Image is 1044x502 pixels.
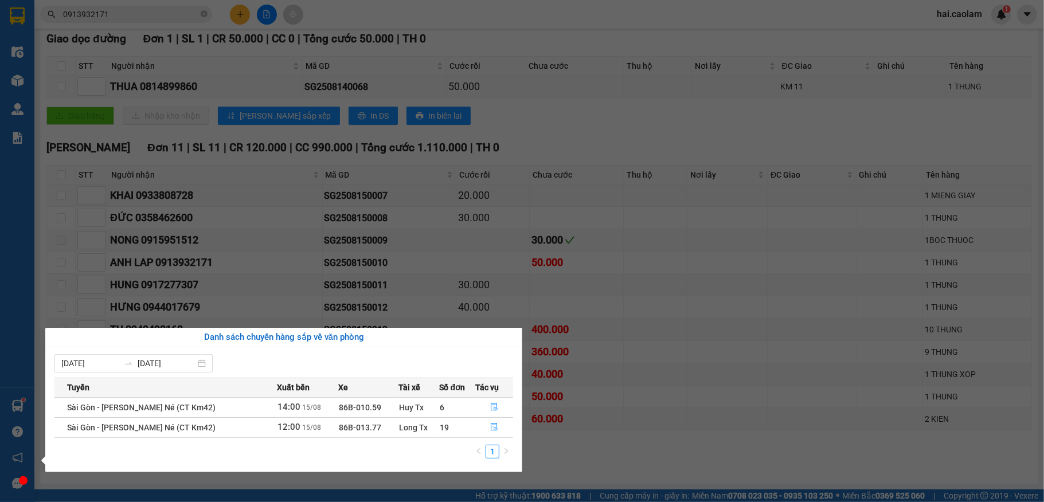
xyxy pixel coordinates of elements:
[54,331,513,344] div: Danh sách chuyến hàng sắp về văn phòng
[277,422,300,432] span: 12:00
[440,423,449,432] span: 19
[399,401,439,414] div: Huy Tx
[490,423,498,432] span: file-done
[475,448,482,454] span: left
[503,448,510,454] span: right
[61,357,119,370] input: Từ ngày
[67,423,216,432] span: Sài Gòn - [PERSON_NAME] Né (CT Km42)
[440,403,445,412] span: 6
[277,402,300,412] span: 14:00
[472,445,486,458] button: left
[339,403,382,412] span: 86B-010.59
[138,357,195,370] input: Đến ngày
[277,381,310,394] span: Xuất bến
[472,445,486,458] li: Previous Page
[499,445,513,458] li: Next Page
[67,403,216,412] span: Sài Gòn - [PERSON_NAME] Né (CT Km42)
[339,381,349,394] span: Xe
[399,421,439,434] div: Long Tx
[440,381,466,394] span: Số đơn
[124,359,133,368] span: to
[124,359,133,368] span: swap-right
[475,381,499,394] span: Tác vụ
[476,398,513,417] button: file-done
[302,423,321,432] span: 15/08
[486,445,499,458] li: 1
[486,445,499,458] a: 1
[302,403,321,411] span: 15/08
[490,403,498,412] span: file-done
[398,381,420,394] span: Tài xế
[67,381,89,394] span: Tuyến
[476,418,513,437] button: file-done
[499,445,513,458] button: right
[339,423,382,432] span: 86B-013.77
